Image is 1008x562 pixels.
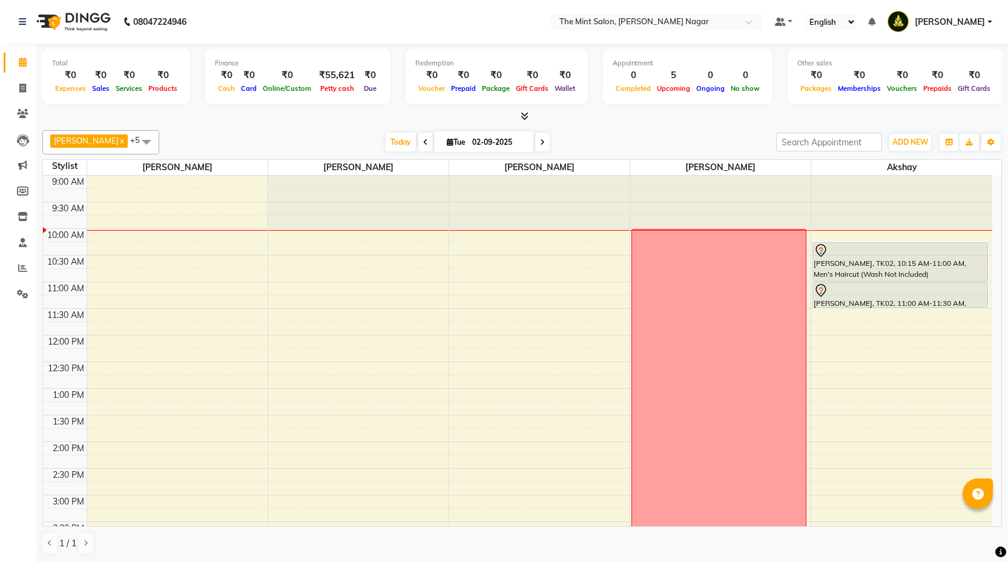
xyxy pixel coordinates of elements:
div: 5 [654,68,693,82]
span: ADD NEW [892,137,928,147]
div: ₹0 [513,68,552,82]
span: Package [479,84,513,93]
div: Stylist [43,160,87,173]
span: Prepaid [448,84,479,93]
div: Redemption [415,58,578,68]
div: 3:00 PM [50,495,87,508]
div: ₹0 [884,68,920,82]
b: 08047224946 [133,5,186,39]
div: 1:00 PM [50,389,87,402]
div: [PERSON_NAME], TK02, 10:15 AM-11:00 AM, Men's Haircut (Wash Not Included) [813,243,987,281]
img: Dhiraj Mirajkar [888,11,909,32]
div: 1:30 PM [50,415,87,428]
div: ₹0 [360,68,381,82]
img: logo [31,5,114,39]
span: Products [145,84,180,93]
button: ADD NEW [889,134,931,151]
span: Upcoming [654,84,693,93]
span: [PERSON_NAME] [54,136,119,145]
span: Today [386,133,416,151]
div: 0 [728,68,763,82]
input: Search Appointment [776,133,882,151]
span: Packages [797,84,835,93]
div: 11:30 AM [45,309,87,322]
span: [PERSON_NAME] [87,160,268,175]
div: ₹0 [552,68,578,82]
span: 1 / 1 [59,537,76,550]
div: ₹0 [955,68,993,82]
div: ₹0 [89,68,113,82]
div: 9:30 AM [50,202,87,215]
div: ₹0 [145,68,180,82]
div: Finance [215,58,381,68]
span: +5 [130,135,149,145]
div: ₹0 [415,68,448,82]
div: ₹0 [479,68,513,82]
span: [PERSON_NAME] [915,16,985,28]
div: ₹55,621 [314,68,360,82]
div: ₹0 [113,68,145,82]
div: Appointment [613,58,763,68]
span: Tue [444,137,469,147]
div: 10:00 AM [45,229,87,242]
span: Cash [215,84,238,93]
span: [PERSON_NAME] [449,160,630,175]
div: ₹0 [238,68,260,82]
div: [PERSON_NAME], TK02, 11:00 AM-11:30 AM, [PERSON_NAME] [813,283,987,308]
div: 11:00 AM [45,282,87,295]
span: Memberships [835,84,884,93]
span: Sales [89,84,113,93]
div: ₹0 [920,68,955,82]
span: Card [238,84,260,93]
div: 0 [693,68,728,82]
div: 2:00 PM [50,442,87,455]
span: Due [361,84,380,93]
div: ₹0 [448,68,479,82]
div: ₹0 [260,68,314,82]
div: ₹0 [835,68,884,82]
div: 2:30 PM [50,469,87,481]
span: Expenses [52,84,89,93]
span: Prepaids [920,84,955,93]
a: x [119,136,124,145]
span: Online/Custom [260,84,314,93]
span: Completed [613,84,654,93]
span: Vouchers [884,84,920,93]
span: Voucher [415,84,448,93]
div: 10:30 AM [45,256,87,268]
div: 12:30 PM [45,362,87,375]
div: ₹0 [52,68,89,82]
span: [PERSON_NAME] [630,160,811,175]
span: Ongoing [693,84,728,93]
span: Wallet [552,84,578,93]
div: 3:30 PM [50,522,87,535]
input: 2025-09-02 [469,133,529,151]
span: Akshay [811,160,992,175]
div: 0 [613,68,654,82]
div: ₹0 [215,68,238,82]
span: Services [113,84,145,93]
div: 12:00 PM [45,336,87,348]
span: Gift Cards [955,84,993,93]
div: ₹0 [797,68,835,82]
div: Total [52,58,180,68]
div: Other sales [797,58,993,68]
span: No show [728,84,763,93]
span: [PERSON_NAME] [268,160,449,175]
div: 9:00 AM [50,176,87,188]
span: Petty cash [317,84,357,93]
span: Gift Cards [513,84,552,93]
